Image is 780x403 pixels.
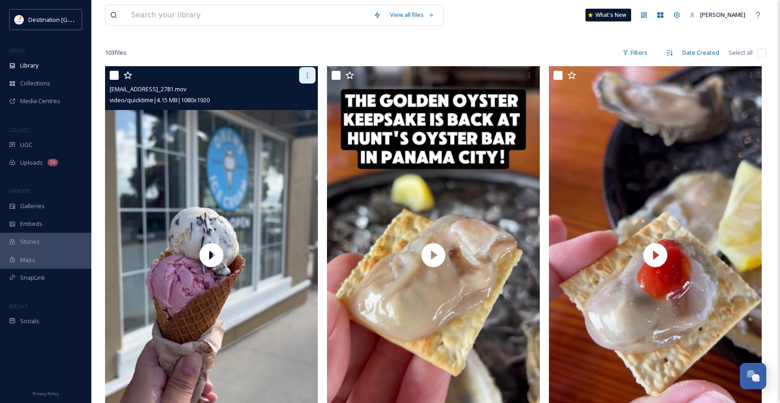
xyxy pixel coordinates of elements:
[385,6,439,24] a: View all files
[15,15,24,24] img: download.png
[126,5,369,25] input: Search your library
[728,48,753,57] span: Select all
[20,97,60,105] span: Media Centres
[20,273,45,282] span: SnapLink
[20,220,42,228] span: Embeds
[20,158,43,167] span: Uploads
[9,126,29,133] span: COLLECT
[20,317,39,325] span: Socials
[20,202,45,210] span: Galleries
[9,47,25,54] span: MEDIA
[32,387,59,398] a: Privacy Policy
[585,9,631,21] a: What's New
[110,96,210,104] span: video/quicktime | 4.15 MB | 1080 x 1920
[700,10,745,19] span: [PERSON_NAME]
[47,159,58,166] div: 1k
[685,6,750,24] a: [PERSON_NAME]
[105,48,126,57] span: 103 file s
[618,44,652,62] div: Filters
[20,237,40,246] span: Stories
[20,61,38,70] span: Library
[28,15,119,24] span: Destination [GEOGRAPHIC_DATA]
[20,141,32,149] span: UGC
[9,303,27,309] span: SOCIALS
[20,79,50,88] span: Collections
[20,256,35,264] span: Maps
[32,391,59,397] span: Privacy Policy
[678,44,724,62] div: Date Created
[9,188,30,194] span: WIDGETS
[110,85,186,93] span: [EMAIL_ADDRESS]_2781.mov
[740,363,766,389] button: Open Chat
